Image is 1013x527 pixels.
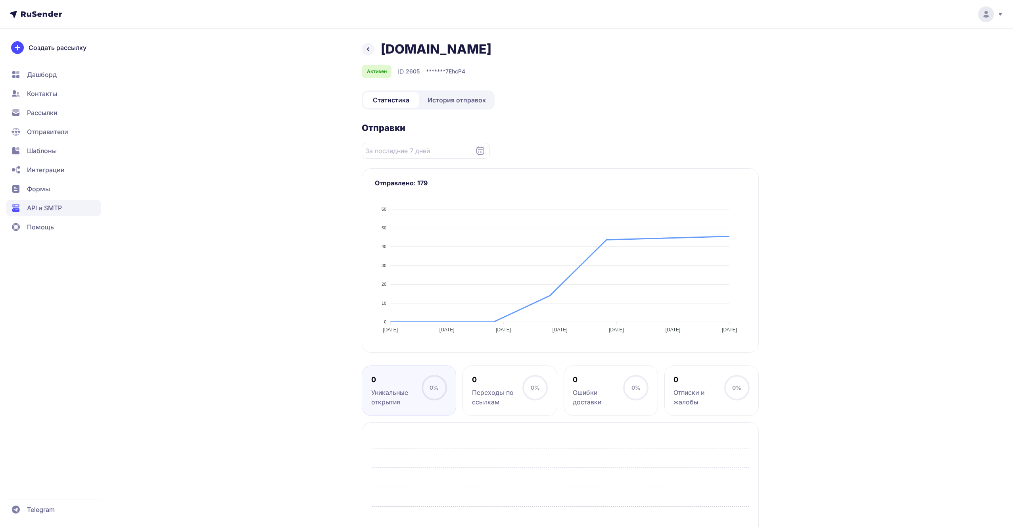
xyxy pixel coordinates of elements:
h1: [DOMAIN_NAME] [381,41,491,57]
span: Формы [27,184,50,194]
tspan: [DATE] [666,327,681,333]
tspan: 30 [382,263,386,268]
tspan: [DATE] [439,327,455,333]
div: ID [398,67,420,76]
span: 0% [631,384,641,391]
span: Рассылки [27,108,58,117]
h3: Отправлено: 179 [375,178,746,188]
tspan: 0 [384,319,386,324]
span: Telegram [27,505,55,514]
tspan: 10 [382,301,386,306]
span: История отправок [428,95,486,105]
span: 0% [732,384,741,391]
tspan: [DATE] [609,327,624,333]
span: Статистика [373,95,409,105]
tspan: 20 [382,282,386,287]
span: Активен [367,68,387,75]
span: Дашборд [27,70,57,79]
span: Интеграции [27,165,65,175]
span: Отправители [27,127,68,137]
span: 7EhcP4 [445,67,465,75]
tspan: [DATE] [553,327,568,333]
tspan: 60 [382,207,386,212]
tspan: 40 [382,244,386,249]
tspan: [DATE] [383,327,398,333]
tspan: 50 [382,225,386,230]
div: Ошибки доставки [573,388,623,407]
span: 0% [531,384,540,391]
a: История отправок [420,92,493,108]
input: Datepicker input [362,143,490,159]
a: Telegram [6,502,101,517]
tspan: [DATE] [722,327,737,333]
span: 2605 [406,67,420,75]
tspan: [DATE] [496,327,511,333]
a: Статистика [363,92,419,108]
div: 0 [472,375,522,385]
div: 0 [673,375,724,385]
span: Помощь [27,222,54,232]
div: Переходы по ссылкам [472,388,522,407]
div: Уникальные открытия [371,388,422,407]
span: API и SMTP [27,203,62,213]
span: Контакты [27,89,57,98]
span: Шаблоны [27,146,57,156]
h2: Отправки [362,122,759,133]
div: Отписки и жалобы [673,388,724,407]
div: 0 [573,375,623,385]
span: Создать рассылку [29,43,86,52]
span: 0% [430,384,439,391]
div: 0 [371,375,422,385]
